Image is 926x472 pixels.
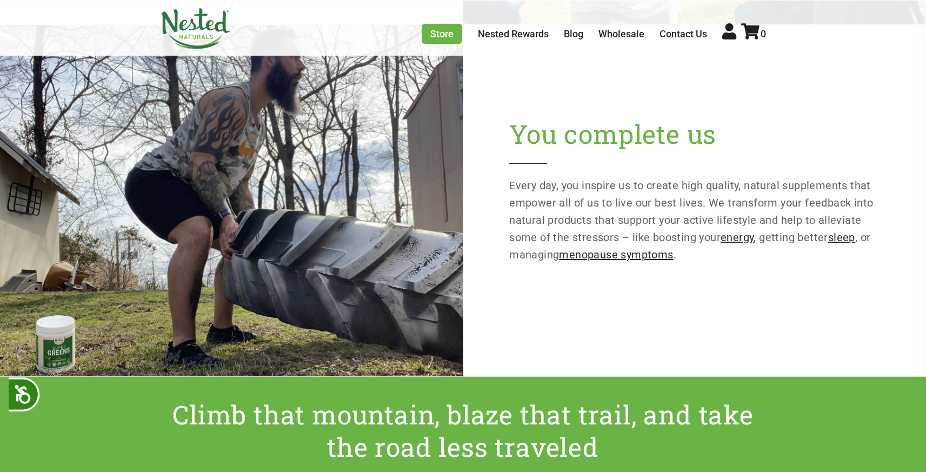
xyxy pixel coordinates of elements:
[659,28,707,39] a: Contact Us
[478,28,549,39] a: Nested Rewards
[509,118,880,164] h2: You complete us
[422,24,462,44] a: Store
[509,177,880,263] p: Every day, you inspire us to create high quality, natural supplements that empower all of us to l...
[721,231,754,244] a: energy
[559,248,673,261] a: menopause symptoms
[761,28,766,39] span: 0
[741,28,766,39] a: 0
[161,8,231,49] img: Nested Naturals
[564,28,583,39] a: Blog
[598,28,644,39] a: Wholesale
[828,231,855,244] a: sleep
